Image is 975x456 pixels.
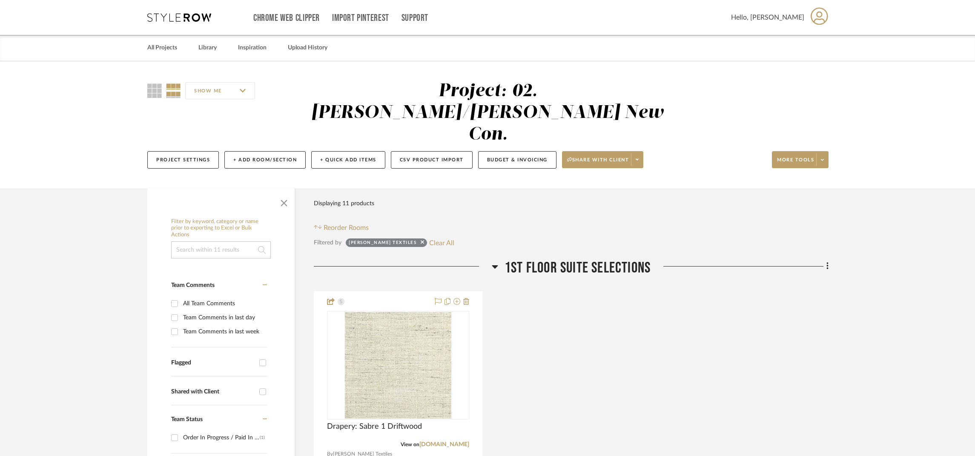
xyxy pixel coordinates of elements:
[327,312,469,419] div: 0
[238,42,267,54] a: Inspiration
[731,12,804,23] span: Hello, [PERSON_NAME]
[275,193,292,210] button: Close
[288,42,327,54] a: Upload History
[314,238,341,247] div: Filtered by
[777,157,814,169] span: More tools
[345,312,451,419] img: Drapery: Sabre 1 Driftwood
[419,442,469,447] a: [DOMAIN_NAME]
[391,151,473,169] button: CSV Product Import
[183,297,265,310] div: All Team Comments
[183,431,260,445] div: Order In Progress / Paid In Full w/ Freight, No Balance due
[171,416,203,422] span: Team Status
[505,259,651,277] span: 1st Floor Suite Selections
[401,14,428,22] a: Support
[311,151,385,169] button: + Quick Add Items
[401,442,419,447] span: View on
[324,223,369,233] span: Reorder Rooms
[171,388,255,396] div: Shared with Client
[171,218,271,238] h6: Filter by keyword, category or name prior to exporting to Excel or Bulk Actions
[562,151,644,168] button: Share with client
[567,157,629,169] span: Share with client
[253,14,320,22] a: Chrome Web Clipper
[332,14,389,22] a: Import Pinterest
[772,151,829,168] button: More tools
[147,151,219,169] button: Project Settings
[147,42,177,54] a: All Projects
[198,42,217,54] a: Library
[183,325,265,338] div: Team Comments in last week
[171,282,215,288] span: Team Comments
[429,237,454,248] button: Clear All
[478,151,556,169] button: Budget & Invoicing
[224,151,306,169] button: + Add Room/Section
[327,422,422,431] span: Drapery: Sabre 1 Driftwood
[260,431,265,445] div: (1)
[171,241,271,258] input: Search within 11 results
[311,82,665,143] div: Project: 02. [PERSON_NAME]/[PERSON_NAME] New Con.
[171,359,255,367] div: Flagged
[314,223,369,233] button: Reorder Rooms
[183,311,265,324] div: Team Comments in last day
[349,240,416,248] div: [PERSON_NAME] Textiles
[314,195,374,212] div: Displaying 11 products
